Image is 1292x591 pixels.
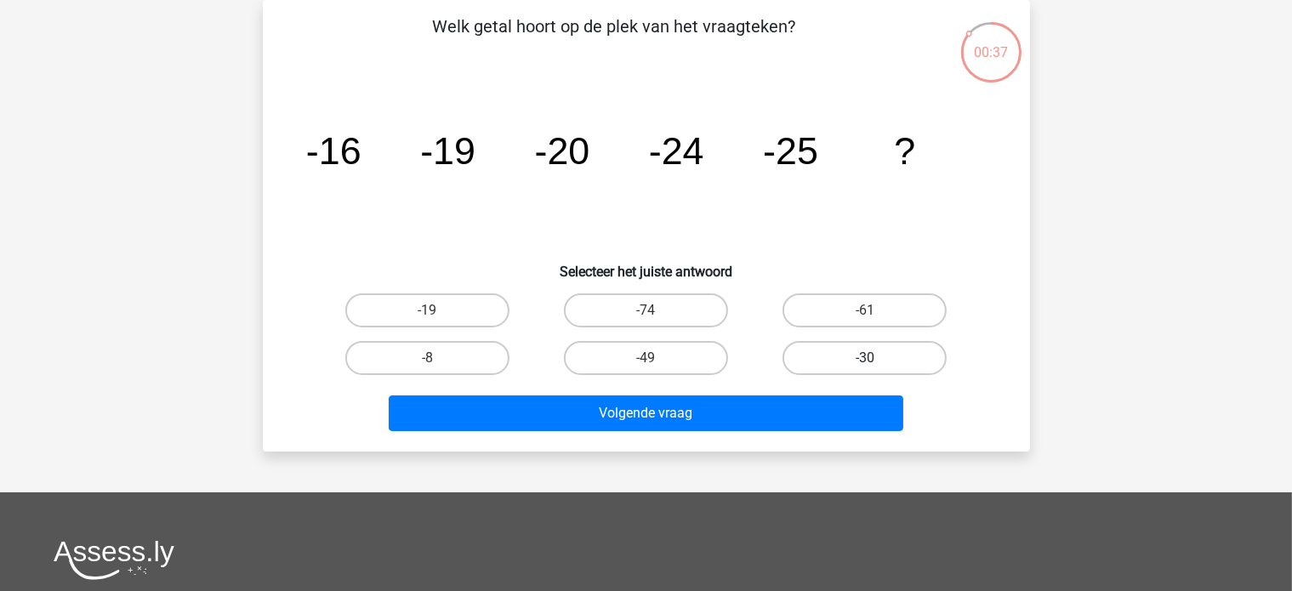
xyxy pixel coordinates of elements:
[783,293,947,327] label: -61
[959,20,1023,63] div: 00:37
[290,250,1003,280] h6: Selecteer het juiste antwoord
[894,129,915,172] tspan: ?
[389,395,903,431] button: Volgende vraag
[345,293,509,327] label: -19
[54,540,174,580] img: Assessly logo
[564,341,728,375] label: -49
[420,129,475,172] tspan: -19
[290,14,939,65] p: Welk getal hoort op de plek van het vraagteken?
[763,129,818,172] tspan: -25
[783,341,947,375] label: -30
[305,129,361,172] tspan: -16
[564,293,728,327] label: -74
[648,129,703,172] tspan: -24
[534,129,589,172] tspan: -20
[345,341,509,375] label: -8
